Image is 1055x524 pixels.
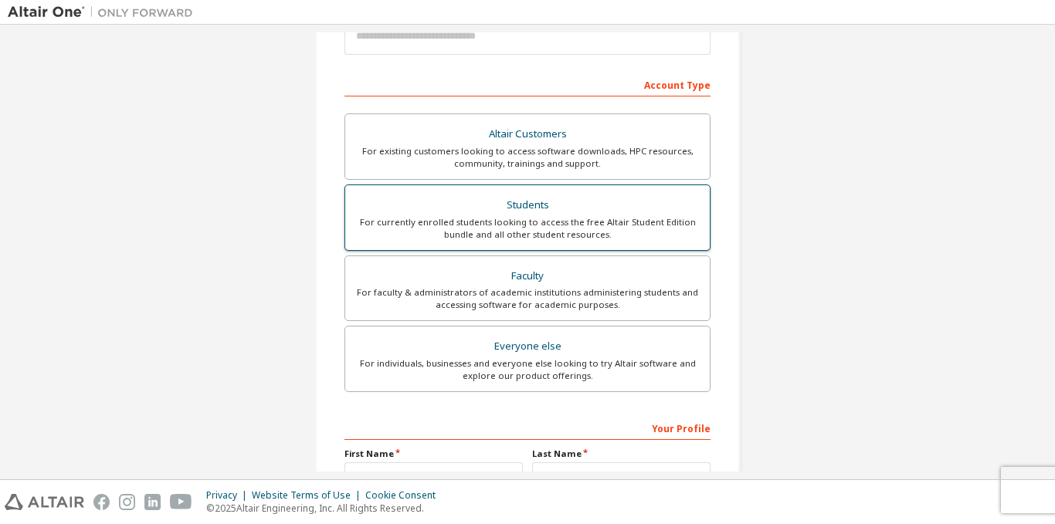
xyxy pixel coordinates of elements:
div: Account Type [344,72,711,96]
img: facebook.svg [93,494,110,510]
div: For individuals, businesses and everyone else looking to try Altair software and explore our prod... [354,357,701,382]
div: Faculty [354,265,701,287]
div: Altair Customers [354,123,701,145]
div: Your Profile [344,415,711,440]
img: linkedin.svg [144,494,161,510]
div: Cookie Consent [365,489,445,502]
img: youtube.svg [170,494,192,510]
p: © 2025 Altair Engineering, Inc. All Rights Reserved. [206,502,445,515]
div: Website Terms of Use [252,489,365,502]
img: instagram.svg [119,494,135,510]
div: For faculty & administrators of academic institutions administering students and accessing softwa... [354,286,701,311]
img: altair_logo.svg [5,494,84,510]
div: Everyone else [354,336,701,357]
div: Students [354,194,701,216]
div: For currently enrolled students looking to access the free Altair Student Edition bundle and all ... [354,216,701,241]
label: Last Name [532,448,711,460]
label: First Name [344,448,523,460]
div: For existing customers looking to access software downloads, HPC resources, community, trainings ... [354,145,701,170]
img: Altair One [8,5,201,20]
div: Privacy [206,489,252,502]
